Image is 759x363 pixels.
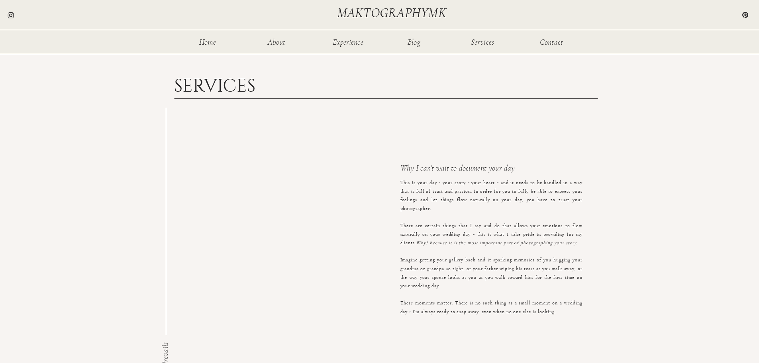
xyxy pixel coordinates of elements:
[400,164,575,175] h3: Why I can't wait to document your day
[264,38,290,45] a: About
[195,38,221,45] a: Home
[470,38,496,45] a: Services
[332,38,364,45] a: Experience
[401,38,427,45] a: Blog
[539,38,565,45] a: Contact
[416,240,577,245] i: Why? Because it is the most important part of photographing your story.
[400,179,582,286] p: This is your day - your story - your heart - and it needs to be handled in a way that is full of ...
[174,77,266,92] h1: SERVICES
[337,6,449,20] a: maktographymk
